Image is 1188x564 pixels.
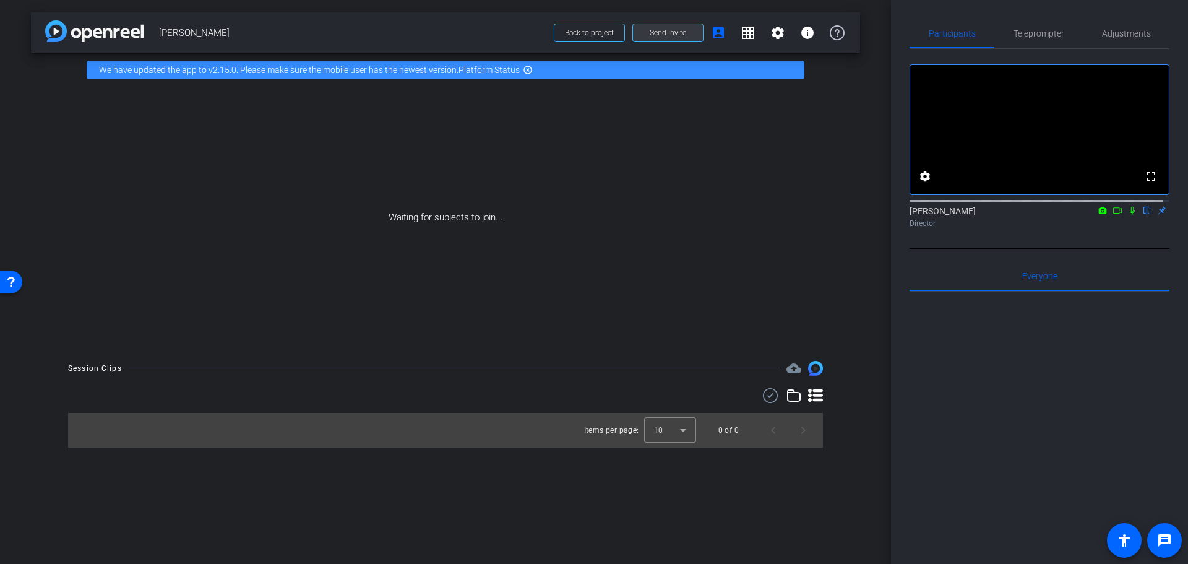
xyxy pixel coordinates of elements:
span: Participants [929,29,976,38]
img: Session clips [808,361,823,376]
span: Adjustments [1102,29,1151,38]
mat-icon: settings [918,169,932,184]
mat-icon: flip [1140,204,1155,215]
div: Session Clips [68,362,122,375]
div: Items per page: [584,424,639,436]
mat-icon: grid_on [741,25,755,40]
mat-icon: cloud_upload [786,361,801,376]
span: Back to project [565,28,614,37]
mat-icon: fullscreen [1143,169,1158,184]
div: Director [910,218,1169,229]
span: Teleprompter [1014,29,1064,38]
span: Send invite [650,28,686,38]
div: 0 of 0 [718,424,739,436]
span: Destinations for your clips [786,361,801,376]
span: Everyone [1022,272,1057,280]
mat-icon: message [1157,533,1172,548]
span: [PERSON_NAME] [159,20,546,45]
mat-icon: settings [770,25,785,40]
div: Waiting for subjects to join... [31,87,860,349]
a: Platform Status [458,65,520,75]
mat-icon: info [800,25,815,40]
div: [PERSON_NAME] [910,205,1169,229]
mat-icon: account_box [711,25,726,40]
button: Next page [788,415,818,445]
button: Send invite [632,24,704,42]
mat-icon: highlight_off [523,65,533,75]
button: Previous page [759,415,788,445]
mat-icon: accessibility [1117,533,1132,548]
div: We have updated the app to v2.15.0. Please make sure the mobile user has the newest version. [87,61,804,79]
img: app-logo [45,20,144,42]
button: Back to project [554,24,625,42]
